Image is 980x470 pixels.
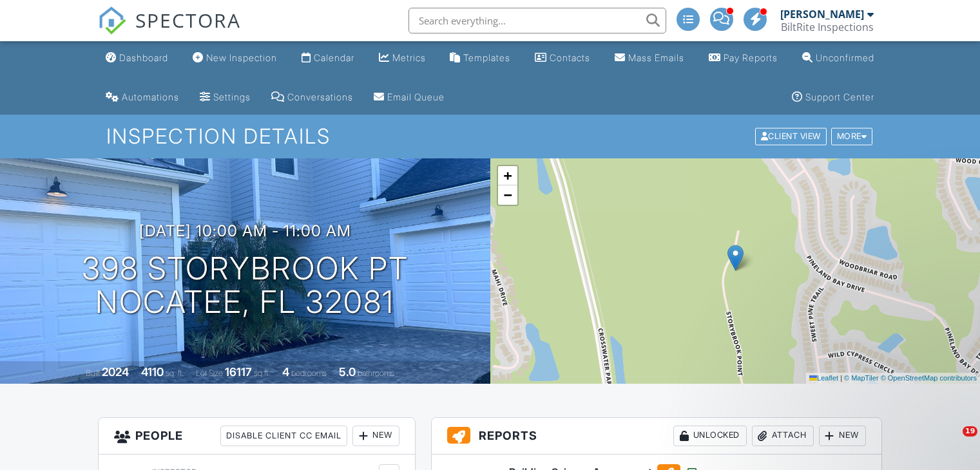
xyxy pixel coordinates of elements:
input: Search everything... [408,8,666,33]
a: Support Center [787,86,879,109]
a: Zoom out [498,185,517,205]
a: Mass Emails [610,46,689,70]
div: 4110 [141,365,164,379]
span: bedrooms [291,368,327,378]
div: Pay Reports [724,52,778,63]
div: Unconfirmed [816,52,874,63]
div: [PERSON_NAME] [780,8,864,21]
div: 16117 [225,365,252,379]
div: Disable Client CC Email [220,426,347,446]
div: Contacts [550,52,590,63]
a: Contacts [530,46,595,70]
a: Calendar [296,46,360,70]
h1: 398 Storybrook Pt Nocatee, FL 32081 [82,252,408,320]
a: New Inspection [187,46,282,70]
div: BiltRite Inspections [781,21,874,33]
a: Automations (Advanced) [101,86,184,109]
span: SPECTORA [135,6,241,33]
div: Templates [463,52,510,63]
h1: Inspection Details [106,125,874,147]
div: 4 [282,365,289,379]
a: Zoom in [498,166,517,185]
span: 19 [963,426,977,437]
div: Metrics [392,52,426,63]
a: Unconfirmed [797,46,879,70]
img: The Best Home Inspection Software - Spectora [98,6,126,35]
div: Unlocked [673,426,747,446]
div: Attach [752,426,814,446]
div: Mass Emails [628,52,684,63]
span: + [503,167,512,183]
h3: [DATE] 10:00 am - 11:00 am [139,222,351,240]
a: Conversations [266,86,358,109]
span: sq. ft. [166,368,184,378]
h3: People [99,418,415,455]
iframe: Intercom live chat [936,426,967,457]
div: 5.0 [339,365,356,379]
div: Client View [755,128,827,146]
div: Calendar [314,52,354,63]
a: Settings [195,86,256,109]
a: Templates [445,46,515,70]
span: Lot Size [196,368,223,378]
div: Conversations [287,91,353,102]
div: Support Center [805,91,874,102]
span: bathrooms [358,368,394,378]
div: Automations [122,91,179,102]
a: Dashboard [101,46,173,70]
a: SPECTORA [98,17,241,44]
div: Email Queue [387,91,445,102]
span: Built [86,368,100,378]
div: Settings [213,91,251,102]
div: Dashboard [119,52,168,63]
div: New [352,426,399,446]
img: Marker [727,245,744,271]
span: − [503,187,512,203]
a: Client View [754,131,830,140]
a: Pay Reports [704,46,783,70]
div: New [819,426,866,446]
div: New Inspection [206,52,277,63]
span: sq.ft. [254,368,270,378]
h3: Reports [432,418,881,455]
div: 2024 [102,365,129,379]
div: More [831,128,873,146]
a: Metrics [374,46,431,70]
a: Email Queue [369,86,450,109]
